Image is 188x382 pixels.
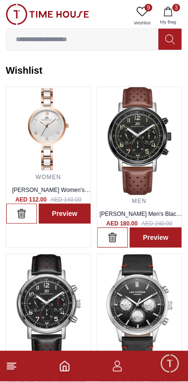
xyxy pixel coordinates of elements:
a: Preview [39,204,91,224]
a: Preview [130,228,182,248]
img: ... [6,255,91,363]
a: Home [59,361,70,372]
a: [PERSON_NAME] Women's White Dial Analog Watch - K22521-KCWW [12,187,90,209]
div: Chat Widget [160,354,181,375]
span: Wishlist [130,19,154,26]
span: 3 [173,4,180,11]
h2: Wishlist [6,64,182,77]
img: ... [97,255,182,363]
img: ... [97,87,182,195]
img: ... [6,4,89,25]
button: 3My Bag [154,4,182,28]
a: [PERSON_NAME] Men's Black Dial Analog Watch - K24119-QLDB [100,211,182,233]
img: ... [6,87,91,171]
span: 9 [145,4,153,11]
span: My Bag [156,18,180,25]
h4: AED 112.00 [15,196,47,204]
a: MEN [132,198,147,205]
h4: AED 180.00 [106,220,138,228]
span: AED 240.00 [141,220,173,228]
a: 9Wishlist [130,4,154,28]
span: AED 140.00 [50,196,82,204]
a: WOMEN [35,174,61,181]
